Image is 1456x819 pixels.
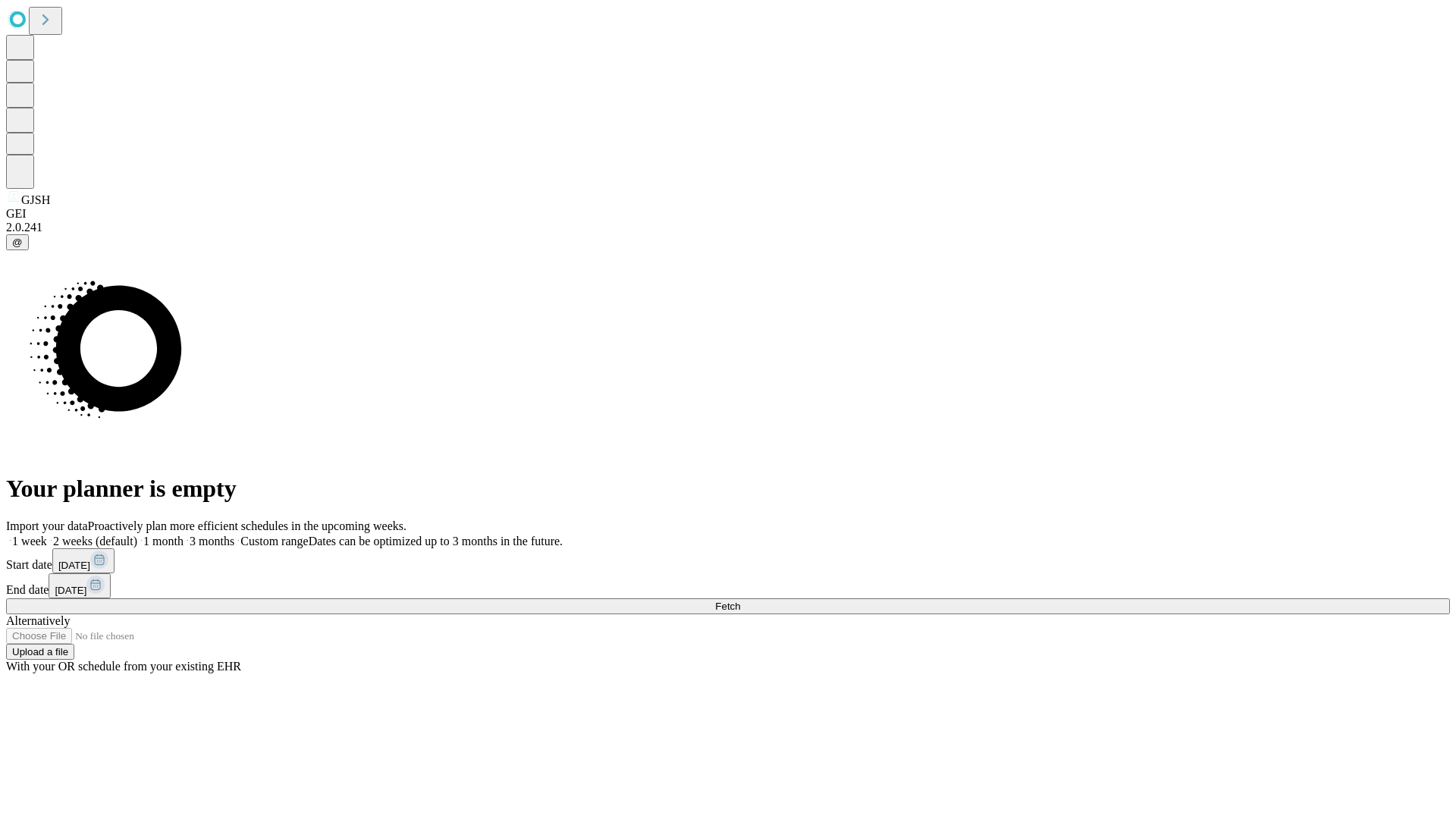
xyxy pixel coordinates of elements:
button: @ [6,234,29,250]
div: 2.0.241 [6,221,1450,234]
span: [DATE] [58,560,90,571]
span: 1 month [143,535,184,548]
span: 3 months [190,535,234,548]
span: Fetch [715,601,740,612]
h1: Your planner is empty [6,475,1450,503]
span: @ [12,237,23,248]
span: Alternatively [6,614,70,627]
button: Fetch [6,598,1450,614]
span: [DATE] [55,585,86,596]
span: Dates can be optimized up to 3 months in the future. [309,535,563,548]
button: [DATE] [52,548,115,573]
span: 1 week [12,535,47,548]
div: Start date [6,548,1450,573]
button: Upload a file [6,644,74,660]
button: [DATE] [49,573,111,598]
span: Import your data [6,519,88,532]
span: Custom range [240,535,308,548]
span: GJSH [21,193,50,206]
span: 2 weeks (default) [53,535,137,548]
div: GEI [6,207,1450,221]
span: With your OR schedule from your existing EHR [6,660,241,673]
span: Proactively plan more efficient schedules in the upcoming weeks. [88,519,406,532]
div: End date [6,573,1450,598]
